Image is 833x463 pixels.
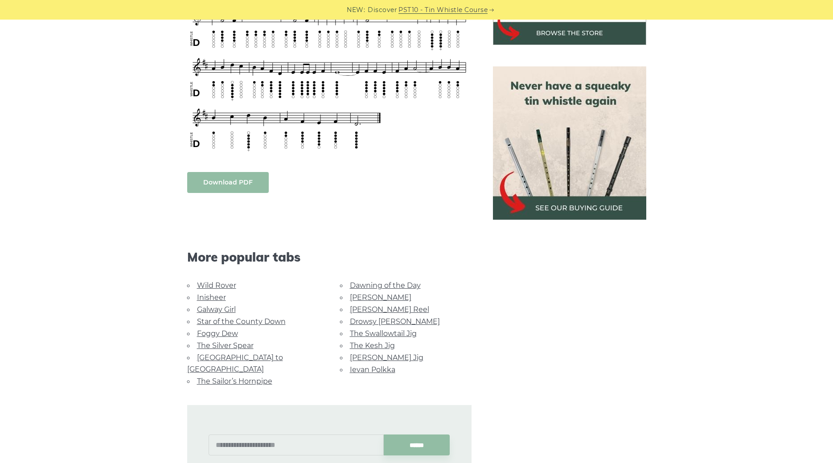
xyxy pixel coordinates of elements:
a: [PERSON_NAME] Jig [350,353,423,362]
a: Ievan Polkka [350,365,395,374]
span: More popular tabs [187,250,472,265]
img: tin whistle buying guide [493,66,646,220]
a: Foggy Dew [197,329,238,338]
a: The Swallowtail Jig [350,329,417,338]
a: The Sailor’s Hornpipe [197,377,272,385]
a: Download PDF [187,172,269,193]
a: Galway Girl [197,305,236,314]
a: Wild Rover [197,281,236,290]
a: [PERSON_NAME] Reel [350,305,429,314]
a: [GEOGRAPHIC_DATA] to [GEOGRAPHIC_DATA] [187,353,283,373]
a: Inisheer [197,293,226,302]
a: Drowsy [PERSON_NAME] [350,317,440,326]
a: The Kesh Jig [350,341,395,350]
span: Discover [368,5,397,15]
span: NEW: [347,5,365,15]
a: The Silver Spear [197,341,254,350]
a: Dawning of the Day [350,281,421,290]
a: Star of the County Down [197,317,286,326]
a: [PERSON_NAME] [350,293,411,302]
a: PST10 - Tin Whistle Course [398,5,488,15]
